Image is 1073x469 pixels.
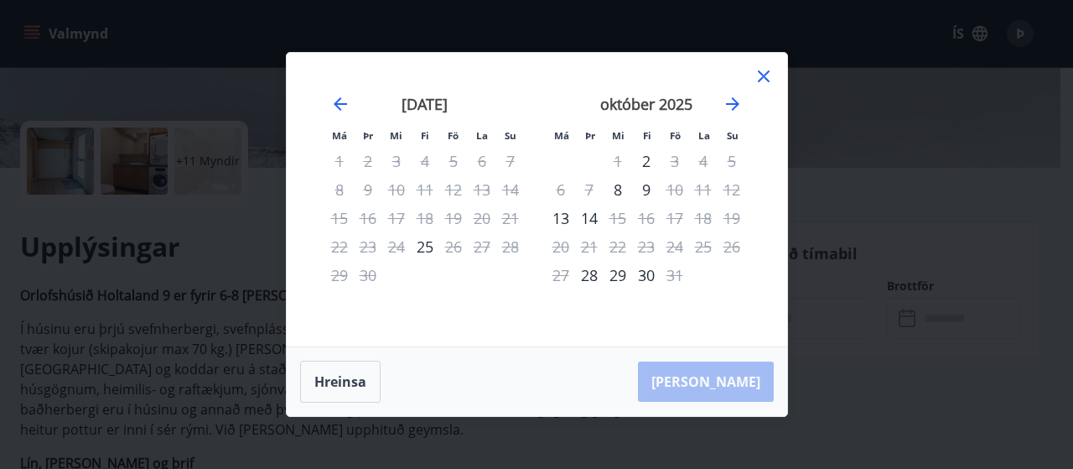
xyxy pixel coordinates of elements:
[468,232,496,261] td: Not available. laugardagur, 27. september 2025
[632,175,661,204] div: 9
[382,232,411,261] td: Not available. miðvikudagur, 24. september 2025
[661,175,689,204] div: Aðeins útritun í boði
[325,147,354,175] td: Not available. mánudagur, 1. september 2025
[604,204,632,232] div: Aðeins útritun í boði
[604,204,632,232] td: Not available. miðvikudagur, 15. október 2025
[300,361,381,403] button: Hreinsa
[547,261,575,289] td: Not available. mánudagur, 27. október 2025
[632,175,661,204] td: fimmtudagur, 9. október 2025
[354,261,382,289] td: Not available. þriðjudagur, 30. september 2025
[575,232,604,261] td: Not available. þriðjudagur, 21. október 2025
[363,129,373,142] small: Þr
[325,232,354,261] td: Not available. mánudagur, 22. september 2025
[727,129,739,142] small: Su
[661,175,689,204] td: Not available. föstudagur, 10. október 2025
[604,175,632,204] div: Aðeins innritun í boði
[689,232,718,261] td: Not available. laugardagur, 25. október 2025
[325,175,354,204] td: Not available. mánudagur, 8. september 2025
[575,175,604,204] td: Not available. þriðjudagur, 7. október 2025
[632,261,661,289] div: 30
[698,129,710,142] small: La
[330,94,350,114] div: Move backward to switch to the previous month.
[643,129,651,142] small: Fi
[689,147,718,175] td: Not available. laugardagur, 4. október 2025
[575,204,604,232] td: þriðjudagur, 14. október 2025
[382,147,411,175] td: Not available. miðvikudagur, 3. september 2025
[505,129,516,142] small: Su
[554,129,569,142] small: Má
[661,261,689,289] div: Aðeins útritun í boði
[411,232,439,261] div: Aðeins innritun í boði
[604,261,632,289] td: miðvikudagur, 29. október 2025
[575,261,604,289] td: þriðjudagur, 28. október 2025
[632,147,661,175] td: fimmtudagur, 2. október 2025
[661,232,689,261] td: Not available. föstudagur, 24. október 2025
[547,175,575,204] td: Not available. mánudagur, 6. október 2025
[496,147,525,175] td: Not available. sunnudagur, 7. september 2025
[547,204,575,232] td: mánudagur, 13. október 2025
[723,94,743,114] div: Move forward to switch to the next month.
[439,232,468,261] div: Aðeins útritun í boði
[604,261,632,289] div: 29
[307,73,767,326] div: Calendar
[448,129,459,142] small: Fö
[604,232,632,261] td: Not available. miðvikudagur, 22. október 2025
[411,204,439,232] td: Not available. fimmtudagur, 18. september 2025
[718,147,746,175] td: Not available. sunnudagur, 5. október 2025
[632,232,661,261] td: Not available. fimmtudagur, 23. október 2025
[661,147,689,175] td: Not available. föstudagur, 3. október 2025
[632,147,661,175] div: Aðeins innritun í boði
[575,261,604,289] div: Aðeins innritun í boði
[689,175,718,204] td: Not available. laugardagur, 11. október 2025
[411,175,439,204] td: Not available. fimmtudagur, 11. september 2025
[476,129,488,142] small: La
[354,175,382,204] td: Not available. þriðjudagur, 9. september 2025
[468,175,496,204] td: Not available. laugardagur, 13. september 2025
[325,204,354,232] td: Not available. mánudagur, 15. september 2025
[547,204,575,232] div: Aðeins innritun í boði
[632,204,661,232] td: Not available. fimmtudagur, 16. október 2025
[332,129,347,142] small: Má
[718,232,746,261] td: Not available. sunnudagur, 26. október 2025
[670,129,681,142] small: Fö
[439,147,468,175] td: Not available. föstudagur, 5. september 2025
[632,261,661,289] td: fimmtudagur, 30. október 2025
[604,147,632,175] td: Not available. miðvikudagur, 1. október 2025
[325,261,354,289] td: Not available. mánudagur, 29. september 2025
[354,204,382,232] td: Not available. þriðjudagur, 16. september 2025
[661,204,689,232] td: Not available. föstudagur, 17. október 2025
[411,147,439,175] td: Not available. fimmtudagur, 4. september 2025
[718,175,746,204] td: Not available. sunnudagur, 12. október 2025
[547,232,575,261] td: Not available. mánudagur, 20. október 2025
[468,204,496,232] td: Not available. laugardagur, 20. september 2025
[468,147,496,175] td: Not available. laugardagur, 6. september 2025
[689,204,718,232] td: Not available. laugardagur, 18. október 2025
[354,147,382,175] td: Not available. þriðjudagur, 2. september 2025
[382,204,411,232] td: Not available. miðvikudagur, 17. september 2025
[600,94,692,114] strong: október 2025
[612,129,625,142] small: Mi
[439,232,468,261] td: Not available. föstudagur, 26. september 2025
[496,175,525,204] td: Not available. sunnudagur, 14. september 2025
[439,175,468,204] td: Not available. föstudagur, 12. september 2025
[354,232,382,261] td: Not available. þriðjudagur, 23. september 2025
[718,204,746,232] td: Not available. sunnudagur, 19. október 2025
[575,204,604,232] div: 14
[604,175,632,204] td: miðvikudagur, 8. október 2025
[585,129,595,142] small: Þr
[439,204,468,232] td: Not available. föstudagur, 19. september 2025
[390,129,402,142] small: Mi
[661,261,689,289] td: Not available. föstudagur, 31. október 2025
[496,232,525,261] td: Not available. sunnudagur, 28. september 2025
[496,204,525,232] td: Not available. sunnudagur, 21. september 2025
[402,94,448,114] strong: [DATE]
[661,147,689,175] div: Aðeins útritun í boði
[411,232,439,261] td: fimmtudagur, 25. september 2025
[382,175,411,204] td: Not available. miðvikudagur, 10. september 2025
[421,129,429,142] small: Fi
